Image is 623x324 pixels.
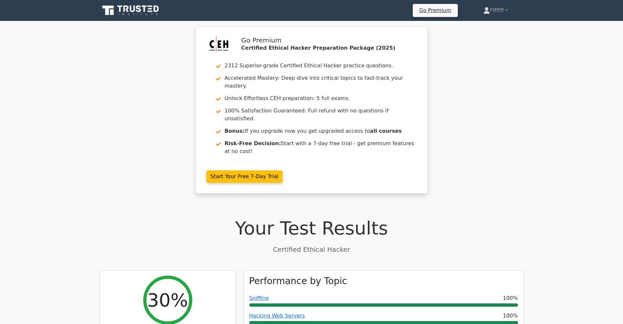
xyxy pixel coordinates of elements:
span: 100% [503,294,518,302]
a: Sniffing [249,295,269,301]
a: Hacking Web Servers [249,313,305,319]
h1: Your Test Results [100,217,524,239]
a: Start Your Free 7-Day Trial [206,170,283,183]
span: 100% [503,312,518,320]
p: Certified Ethical Hacker [100,245,524,254]
h2: 30% [147,289,188,311]
a: Go Premium [415,6,455,15]
h3: Performance by Topic [249,276,347,287]
a: Fffffff [468,4,523,17]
